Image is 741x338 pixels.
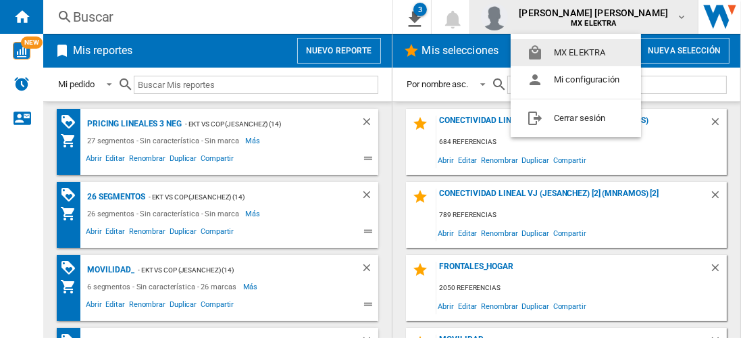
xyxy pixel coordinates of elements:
button: Mi configuración [511,66,641,93]
button: MX ELEKTRA [511,39,641,66]
button: Cerrar sesión [511,105,641,132]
